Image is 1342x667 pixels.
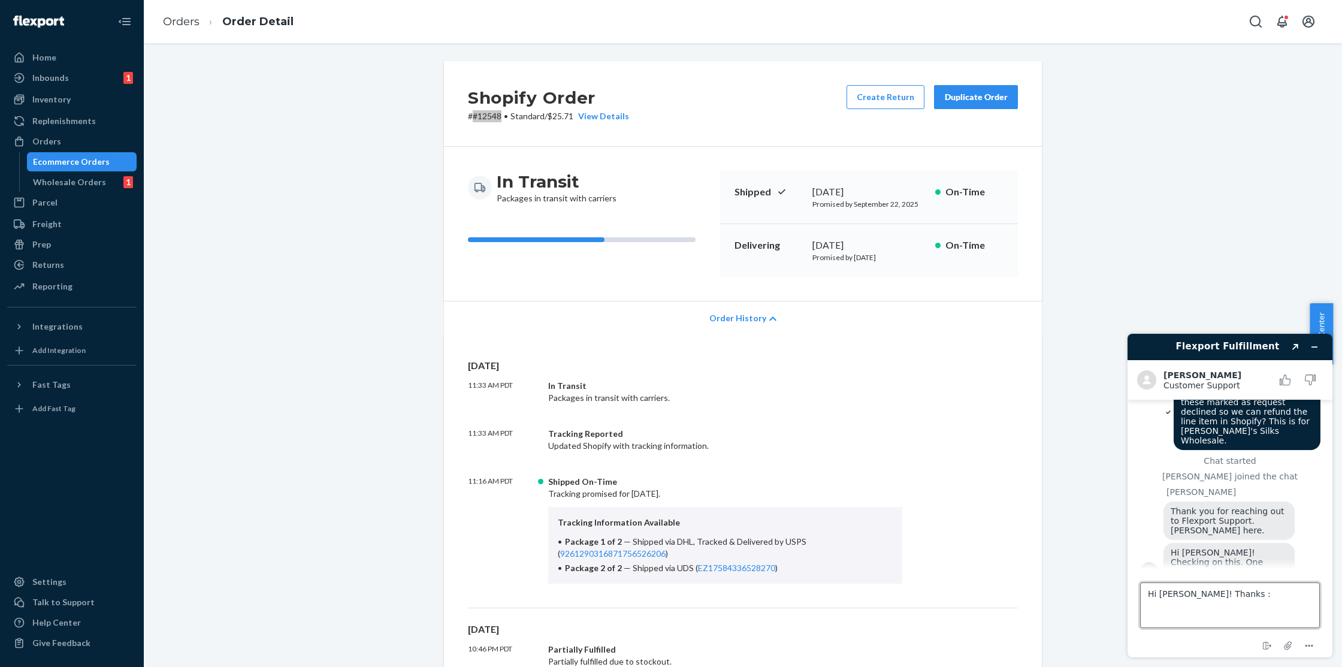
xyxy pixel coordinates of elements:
span: Package 2 of 2 [565,563,622,573]
p: 11:33 AM PDT [468,428,539,452]
div: In Transit [548,380,902,392]
ol: breadcrumbs [153,4,303,40]
div: Fast Tags [32,379,71,391]
button: Talk to Support [7,593,137,612]
a: Replenishments [7,111,137,131]
span: Order History [709,312,766,324]
button: View Details [573,110,629,122]
button: Open account menu [1296,10,1320,34]
a: Orders [7,132,137,151]
p: Promised by September 22, 2025 [812,199,926,209]
button: Create Return [847,85,924,109]
h3: In Transit [497,171,616,192]
button: Integrations [7,317,137,336]
div: Duplicate Order [944,91,1008,103]
a: Home [7,48,137,67]
a: Reporting [7,277,137,296]
button: Duplicate Order [934,85,1018,109]
div: Help Center [32,617,81,629]
div: Inventory [32,93,71,105]
div: Give Feedback [32,637,90,649]
a: Inventory [7,90,137,109]
iframe: Find more information here [1118,324,1342,667]
a: Parcel [7,193,137,212]
div: Integrations [32,321,83,333]
span: Chat [28,8,53,19]
span: — [624,563,631,573]
div: Parcel [32,197,58,209]
a: Orders [163,15,200,28]
p: Promised by [DATE] [812,252,926,262]
div: Packages in transit with carriers [497,171,616,204]
button: Fast Tags [7,375,137,394]
img: Flexport logo [13,16,64,28]
span: • [504,111,508,121]
p: On-Time [945,239,1004,252]
div: [DATE] [812,239,926,252]
p: [DATE] [468,359,1018,373]
p: Shipped [735,185,803,199]
p: On-Time [945,185,1004,199]
p: [DATE] [468,623,1018,636]
a: Add Fast Tag [7,399,137,418]
a: Add Integration [7,341,137,360]
p: 11:33 AM PDT [468,380,539,404]
div: [DATE] [812,185,926,199]
a: Help Center [7,613,137,632]
div: Prep [32,239,51,250]
button: Help Center [1310,303,1333,364]
div: Tracking Reported [548,428,902,440]
div: Wholesale Orders [33,176,106,188]
div: Settings [32,576,67,588]
div: 1 [123,72,133,84]
button: Open notifications [1270,10,1294,34]
div: Freight [32,218,62,230]
p: # #12548 / $25.71 [468,110,629,122]
span: — [624,536,631,547]
div: 1 [123,176,133,188]
a: Inbounds1 [7,68,137,87]
div: Add Fast Tag [32,403,75,414]
div: Add Integration [32,345,86,355]
h2: Shopify Order [468,85,629,110]
button: Close Navigation [113,10,137,34]
a: Wholesale Orders1 [27,173,137,192]
a: Prep [7,235,137,254]
button: Open Search Box [1244,10,1268,34]
span: Standard [510,111,545,121]
span: Shipped via DHL, Tracked & Delivered by USPS ( ) [558,536,806,559]
p: Delivering [735,239,803,252]
a: Order Detail [222,15,294,28]
a: EZ17584336528270 [698,563,775,573]
div: Tracking promised for [DATE]. [548,476,902,584]
a: Ecommerce Orders [27,152,137,171]
div: Inbounds [32,72,69,84]
div: Reporting [32,280,72,292]
div: Talk to Support [32,596,95,608]
button: Give Feedback [7,633,137,653]
span: Shipped via UDS ( ) [633,563,778,573]
span: Package 1 of 2 [565,536,622,547]
p: Tracking Information Available [558,517,893,529]
div: Partially Fulfilled [548,644,902,656]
